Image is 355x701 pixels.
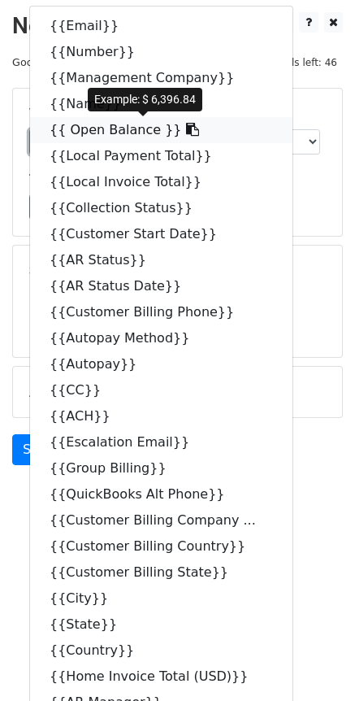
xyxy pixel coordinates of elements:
[12,12,343,40] h2: New Campaign
[30,273,292,299] a: {{AR Status Date}}
[30,612,292,638] a: {{State}}
[30,143,292,169] a: {{Local Payment Total}}
[30,91,292,117] a: {{Name}}
[30,351,292,377] a: {{Autopay}}
[30,559,292,586] a: {{Customer Billing State}}
[30,533,292,559] a: {{Customer Billing Country}}
[30,638,292,664] a: {{Country}}
[30,39,292,65] a: {{Number}}
[88,88,202,111] div: Example: $ 6,396.84
[30,507,292,533] a: {{Customer Billing Company ...
[30,455,292,481] a: {{Group Billing}}
[30,13,292,39] a: {{Email}}
[30,65,292,91] a: {{Management Company}}
[12,434,66,465] a: Send
[30,429,292,455] a: {{Escalation Email}}
[12,56,233,68] small: Google Sheet:
[30,586,292,612] a: {{City}}
[30,403,292,429] a: {{ACH}}
[30,169,292,195] a: {{Local Invoice Total}}
[30,481,292,507] a: {{QuickBooks Alt Phone}}
[30,247,292,273] a: {{AR Status}}
[30,377,292,403] a: {{CC}}
[30,221,292,247] a: {{Customer Start Date}}
[30,664,292,690] a: {{Home Invoice Total (USD)}}
[30,195,292,221] a: {{Collection Status}}
[30,299,292,325] a: {{Customer Billing Phone}}
[274,623,355,701] iframe: Chat Widget
[30,117,292,143] a: {{ Open Balance }}
[30,325,292,351] a: {{Autopay Method}}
